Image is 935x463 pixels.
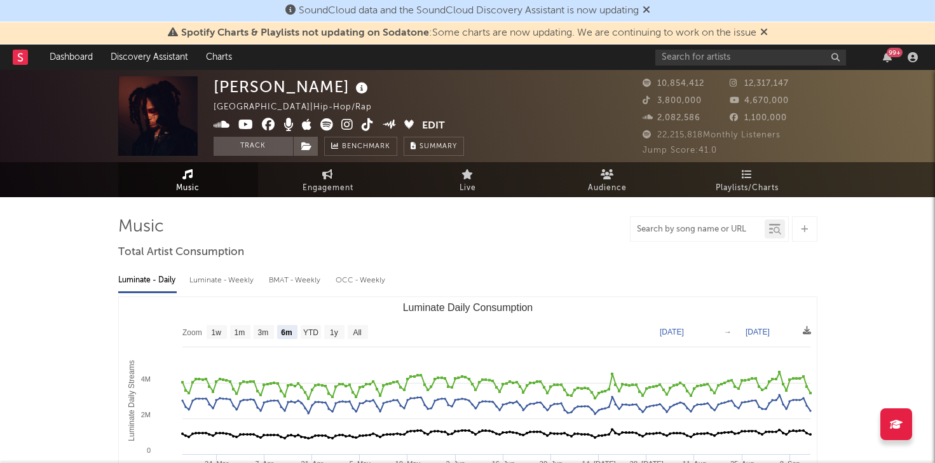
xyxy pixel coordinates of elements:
span: 4,670,000 [730,97,789,105]
button: Edit [422,118,445,134]
text: 1y [330,328,338,337]
text: 4M [140,375,150,383]
a: Discovery Assistant [102,45,197,70]
span: Dismiss [760,28,768,38]
div: OCC - Weekly [336,270,386,291]
div: Luminate - Daily [118,270,177,291]
span: Music [176,181,200,196]
text: 0 [146,446,150,454]
a: Benchmark [324,137,397,156]
button: 99+ [883,52,892,62]
button: Summary [404,137,464,156]
span: Total Artist Consumption [118,245,244,260]
span: : Some charts are now updating. We are continuing to work on the issue [181,28,756,38]
div: [GEOGRAPHIC_DATA] | Hip-Hop/Rap [214,100,386,115]
text: YTD [303,328,318,337]
a: Audience [538,162,678,197]
span: 12,317,147 [730,79,789,88]
text: Luminate Daily Streams [126,360,135,441]
span: Benchmark [342,139,390,155]
span: 10,854,412 [643,79,704,88]
div: Luminate - Weekly [189,270,256,291]
text: [DATE] [746,328,770,336]
text: Zoom [182,328,202,337]
text: 2M [140,411,150,418]
div: 99 + [887,48,903,57]
span: Summary [420,143,457,150]
text: → [724,328,732,336]
input: Search for artists [655,50,846,66]
span: SoundCloud data and the SoundCloud Discovery Assistant is now updating [299,6,639,16]
text: Luminate Daily Consumption [402,302,533,313]
a: Music [118,162,258,197]
span: Spotify Charts & Playlists not updating on Sodatone [181,28,429,38]
text: [DATE] [660,328,684,336]
span: Live [460,181,476,196]
span: 3,800,000 [643,97,702,105]
span: Engagement [303,181,353,196]
text: 1m [234,328,245,337]
text: 1w [211,328,221,337]
input: Search by song name or URL [631,225,765,235]
a: Live [398,162,538,197]
span: Audience [588,181,627,196]
text: 6m [281,328,292,337]
button: Track [214,137,293,156]
span: Playlists/Charts [716,181,779,196]
span: Dismiss [643,6,650,16]
div: BMAT - Weekly [269,270,323,291]
text: 3m [257,328,268,337]
a: Charts [197,45,241,70]
a: Playlists/Charts [678,162,817,197]
span: Jump Score: 41.0 [643,146,717,155]
span: 22,215,818 Monthly Listeners [643,131,781,139]
div: [PERSON_NAME] [214,76,371,97]
a: Dashboard [41,45,102,70]
span: 2,082,586 [643,114,700,122]
a: Engagement [258,162,398,197]
text: All [353,328,361,337]
span: 1,100,000 [730,114,787,122]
